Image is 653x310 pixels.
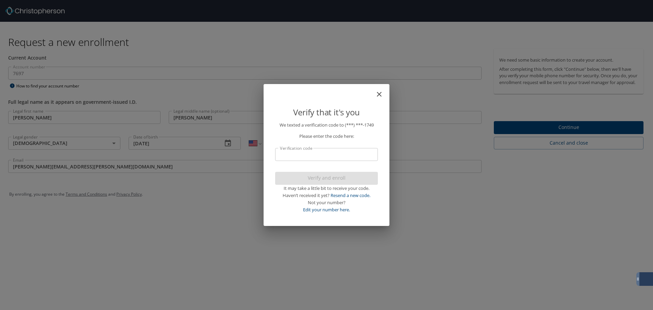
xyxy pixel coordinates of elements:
[275,199,378,206] div: Not your number?
[275,121,378,129] p: We texted a verification code to (***) ***- 1749
[275,133,378,140] p: Please enter the code here:
[275,192,378,199] div: Haven’t received it yet?
[331,192,370,198] a: Resend a new code.
[379,87,387,95] button: close
[303,207,350,213] a: Edit your number here.
[275,185,378,192] div: It may take a little bit to receive your code.
[275,106,378,119] p: Verify that it's you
